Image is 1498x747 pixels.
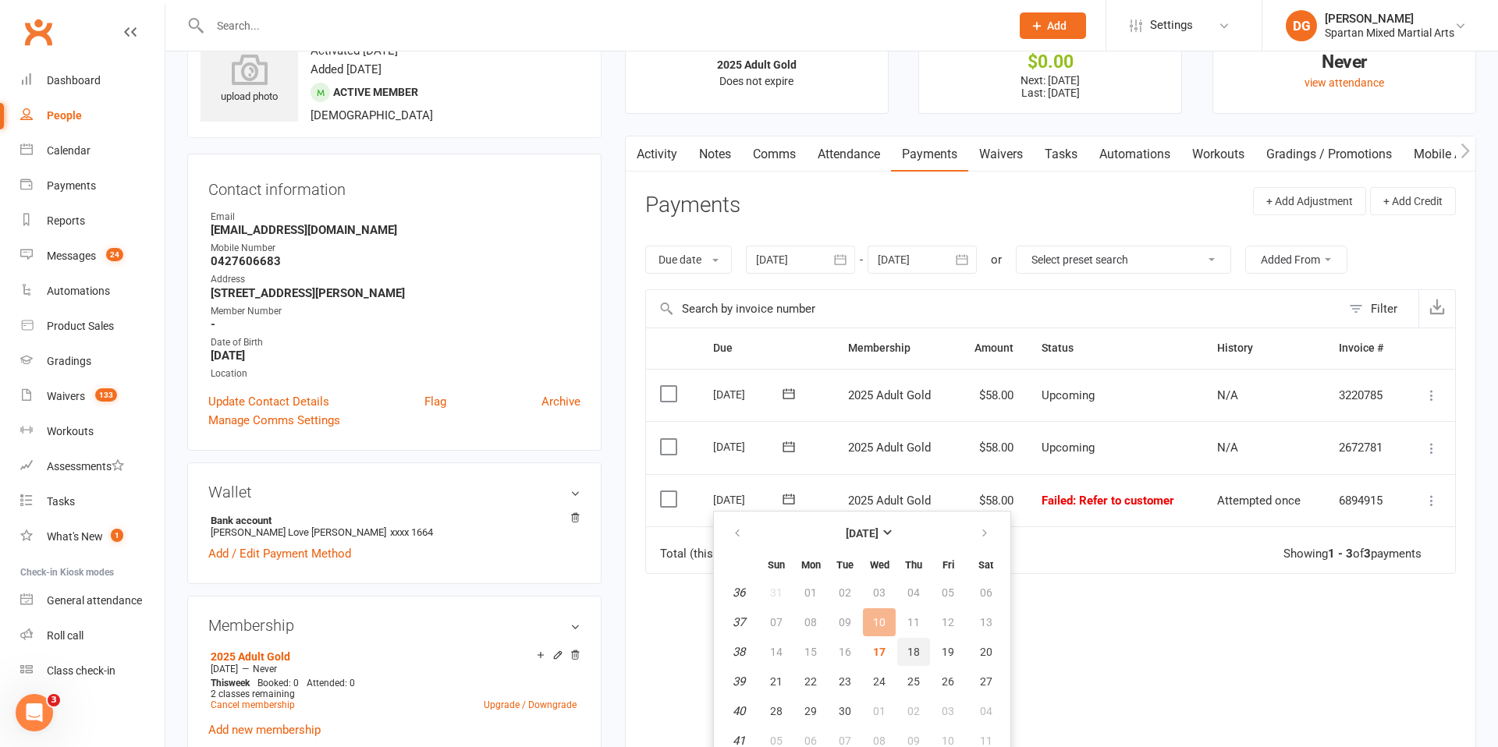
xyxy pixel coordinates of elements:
span: 3 [48,694,60,706]
a: Add new membership [208,723,321,737]
span: 27 [980,675,992,688]
span: 2 classes remaining [211,689,295,699]
div: Spartan Mixed Martial Arts [1325,26,1454,40]
span: [DATE] [211,664,238,674]
span: [DEMOGRAPHIC_DATA] [311,108,433,122]
span: 22 [804,675,817,688]
span: 07 [839,735,851,747]
span: This [211,678,229,689]
strong: 2025 Adult Gold [717,58,797,71]
span: 25 [907,675,920,688]
button: 23 [829,667,861,696]
span: 11 [980,735,992,747]
a: Add / Edit Payment Method [208,544,351,563]
span: 2025 Adult Gold [848,441,931,455]
button: 29 [794,697,827,725]
button: Added From [1245,246,1347,274]
span: 08 [873,735,886,747]
a: Automations [1088,136,1181,172]
td: $58.00 [955,369,1028,422]
div: [DATE] [713,487,785,512]
li: [PERSON_NAME] Love [PERSON_NAME] [208,512,580,540]
button: 17 [863,638,896,666]
span: 20 [980,646,992,658]
a: Roll call [20,618,165,653]
strong: [DATE] [846,527,879,540]
a: Tasks [20,484,165,519]
th: Invoice # [1325,328,1404,368]
a: Mobile App [1403,136,1487,172]
div: Never [1227,54,1461,70]
a: Update Contact Details [208,392,329,411]
div: [DATE] [713,434,785,458]
small: Monday [801,559,821,571]
a: Manage Comms Settings [208,411,340,430]
small: Tuesday [836,559,854,571]
h3: Membership [208,617,580,634]
span: Attended: 0 [307,678,355,689]
div: Dashboard [47,74,101,87]
em: 36 [733,586,745,600]
div: week [207,678,254,689]
span: 24 [873,675,886,688]
span: Does not expire [719,75,793,87]
a: Payments [891,136,968,172]
div: $0.00 [933,54,1167,70]
th: Due [699,328,833,368]
span: 18 [907,646,920,658]
div: Tasks [47,495,75,508]
span: 29 [804,705,817,717]
a: Class kiosk mode [20,653,165,689]
span: : Refer to customer [1073,494,1174,508]
div: Filter [1371,299,1397,318]
span: 28 [770,705,783,717]
small: Sunday [768,559,785,571]
span: Booked: 0 [257,678,299,689]
a: 2025 Adult Gold [211,650,290,663]
td: $58.00 [955,474,1028,527]
span: xxxx 1664 [390,526,433,538]
div: Messages [47,250,96,262]
div: Location [211,366,580,381]
th: Membership [834,328,955,368]
div: People [47,109,82,122]
a: view attendance [1305,76,1384,89]
a: Gradings / Promotions [1255,136,1403,172]
button: 22 [794,667,827,696]
span: Attempted once [1217,494,1301,508]
button: 27 [966,667,1006,696]
a: Assessments [20,449,165,484]
small: Saturday [978,559,993,571]
div: Calendar [47,144,91,157]
div: Date of Birth [211,335,580,350]
h3: Contact information [208,175,580,198]
button: Filter [1341,290,1418,327]
a: General attendance kiosk mode [20,583,165,618]
div: DG [1286,10,1317,41]
td: 2672781 [1325,421,1404,474]
span: Upcoming [1042,441,1095,455]
span: 09 [907,735,920,747]
a: Calendar [20,133,165,168]
span: 24 [106,248,123,261]
span: 03 [942,705,954,717]
small: Wednesday [870,559,889,571]
button: 26 [932,667,964,696]
div: Total (this page only): of [660,547,875,561]
strong: - [211,317,580,331]
span: N/A [1217,441,1238,455]
span: Active member [333,86,418,98]
span: 17 [873,646,886,658]
div: General attendance [47,594,142,607]
a: Dashboard [20,63,165,98]
em: 38 [733,645,745,659]
th: Status [1028,328,1203,368]
div: Assessments [47,460,124,473]
button: 04 [966,697,1006,725]
a: Flag [424,392,446,411]
button: + Add Credit [1370,187,1456,215]
strong: Bank account [211,515,573,526]
div: or [991,250,1002,269]
input: Search by invoice number [646,290,1341,327]
a: People [20,98,165,133]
